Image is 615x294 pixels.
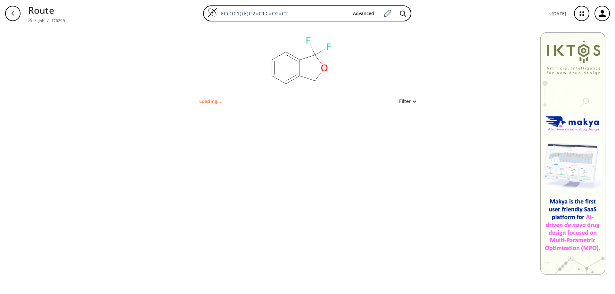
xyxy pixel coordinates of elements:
input: Enter SMILES [217,10,348,17]
a: Job [39,18,44,23]
p: v [DATE] [549,10,566,17]
li: / [47,17,49,24]
button: Filter [395,99,416,104]
img: Banner [540,32,605,275]
svg: FC(OC1)(F)C2=C1C=CC=C2 [236,27,365,97]
img: Logo Spaya [208,8,217,17]
a: 176295 [51,18,65,23]
button: Advanced [348,8,379,20]
li: / [35,17,36,24]
p: Loading... [199,98,221,105]
img: Spaya logo [28,18,32,22]
p: Route [28,3,65,17]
